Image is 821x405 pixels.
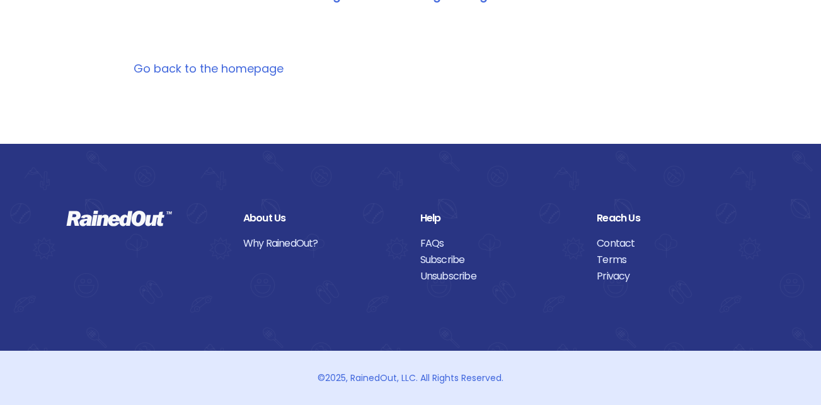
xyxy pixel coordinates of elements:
a: Terms [597,252,755,268]
a: FAQs [420,235,578,252]
a: Why RainedOut? [243,235,401,252]
a: Unsubscribe [420,268,578,285]
div: Help [420,210,578,226]
a: Go back to the homepage [134,61,284,76]
a: Privacy [597,268,755,285]
a: Contact [597,235,755,252]
a: Subscribe [420,252,578,268]
div: Reach Us [597,210,755,226]
div: About Us [243,210,401,226]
